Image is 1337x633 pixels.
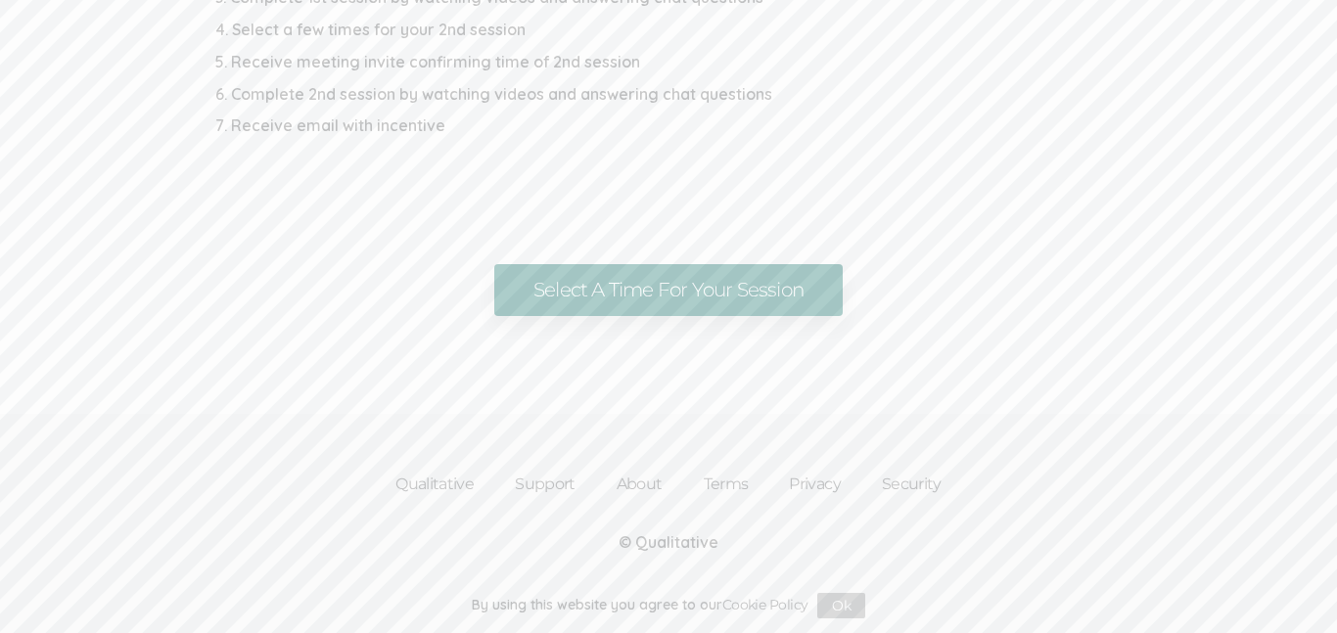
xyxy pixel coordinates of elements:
[861,463,962,506] a: Security
[494,264,843,316] a: Select A Time For Your Session
[683,463,769,506] a: Terms
[817,593,865,618] button: Ok
[494,463,596,506] a: Support
[215,19,1124,41] li: Select a few times for your 2nd session
[1239,539,1337,633] iframe: Chat Widget
[375,463,494,506] a: Qualitative
[215,83,1124,106] li: Complete 2nd session by watching videos and answering chat questions
[472,593,866,618] div: By using this website you agree to our
[215,51,1124,73] li: Receive meeting invite confirming time of 2nd session
[596,463,683,506] a: About
[722,595,808,612] a: Cookie Policy
[768,463,861,506] a: Privacy
[215,114,1124,137] li: Receive email with incentive
[619,531,718,554] div: © Qualitative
